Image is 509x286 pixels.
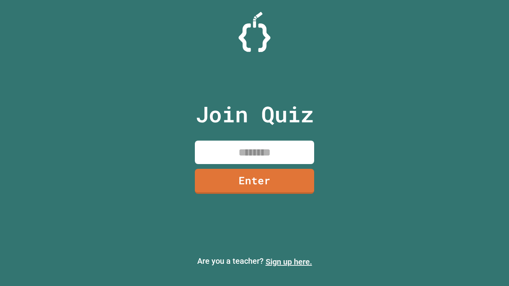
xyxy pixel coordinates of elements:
iframe: chat widget [443,220,501,253]
a: Enter [195,169,314,194]
img: Logo.svg [239,12,270,52]
p: Are you a teacher? [6,255,503,268]
a: Sign up here. [266,257,312,267]
p: Join Quiz [196,98,314,131]
iframe: chat widget [476,254,501,278]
